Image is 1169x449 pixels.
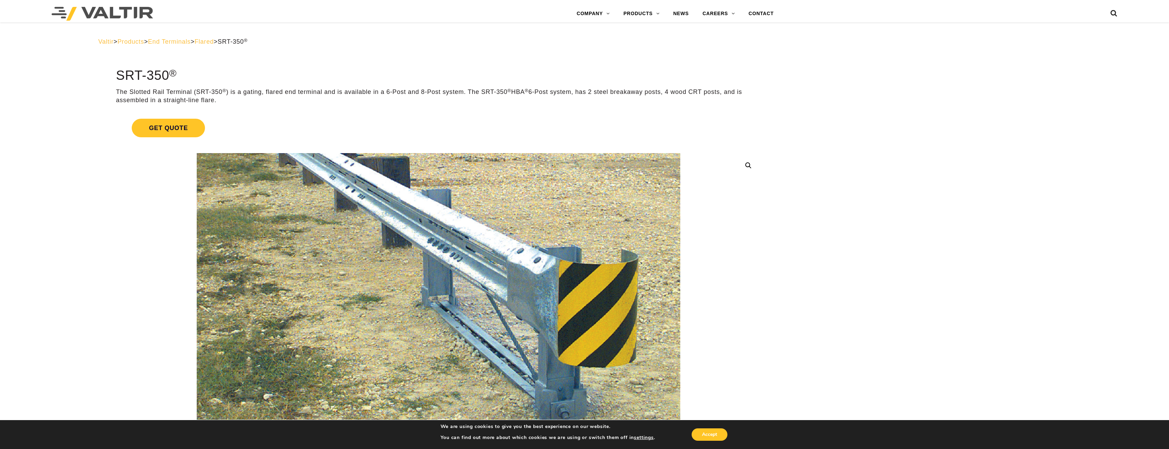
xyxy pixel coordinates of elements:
sup: ® [169,67,177,78]
p: The Slotted Rail Terminal (SRT-350 ) is a gating, flared end terminal and is available in a 6-Pos... [116,88,761,104]
a: NEWS [666,7,695,21]
sup: ® [244,38,248,43]
a: Get Quote [116,110,761,146]
a: Products [118,38,144,45]
button: Accept [692,428,727,441]
sup: ® [508,88,511,93]
h1: SRT-350 [116,68,761,83]
p: You can find out more about which cookies we are using or switch them off in . [441,435,655,441]
span: SRT-350 [218,38,248,45]
a: COMPANY [570,7,617,21]
a: CAREERS [696,7,742,21]
sup: ® [223,88,226,93]
div: > > > > [98,38,1071,46]
a: End Terminals [148,38,191,45]
sup: ® [525,88,529,93]
span: Get Quote [132,119,205,137]
a: Flared [195,38,214,45]
img: Valtir [52,7,153,21]
p: We are using cookies to give you the best experience on our website. [441,424,655,430]
a: CONTACT [742,7,781,21]
a: Valtir [98,38,113,45]
button: settings [634,435,653,441]
a: PRODUCTS [617,7,667,21]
